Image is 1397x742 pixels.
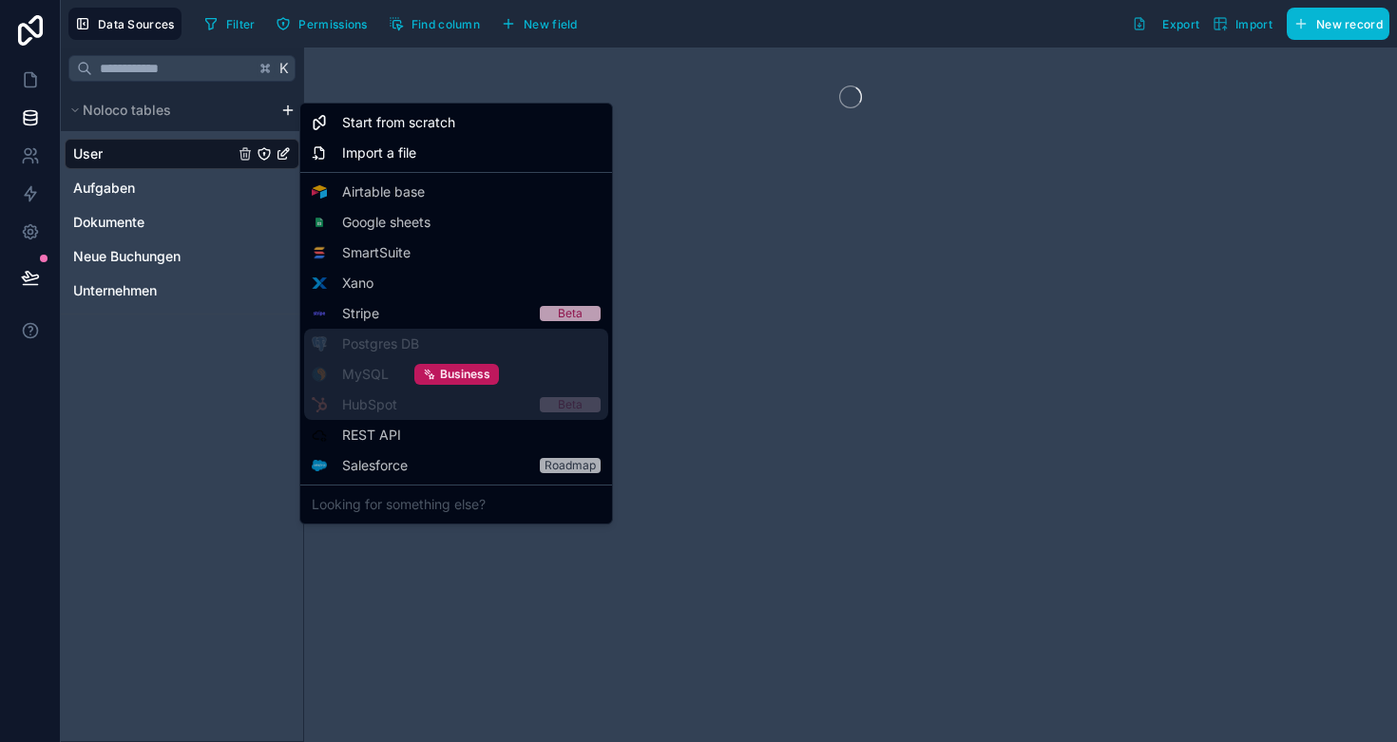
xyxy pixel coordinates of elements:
[545,458,596,473] div: Roadmap
[312,245,327,260] img: SmartSuite
[342,143,416,162] span: Import a file
[342,213,431,232] span: Google sheets
[440,367,490,382] span: Business
[312,428,327,443] img: API icon
[312,218,327,228] img: Google sheets logo
[342,426,401,445] span: REST API
[312,306,327,321] img: Stripe logo
[312,184,327,200] img: Airtable logo
[342,304,379,323] span: Stripe
[312,276,327,291] img: Xano logo
[342,456,408,475] span: Salesforce
[342,113,455,132] span: Start from scratch
[558,306,583,321] div: Beta
[312,460,327,470] img: Salesforce
[342,243,411,262] span: SmartSuite
[304,489,608,520] div: Looking for something else?
[342,182,425,201] span: Airtable base
[342,274,373,293] span: Xano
